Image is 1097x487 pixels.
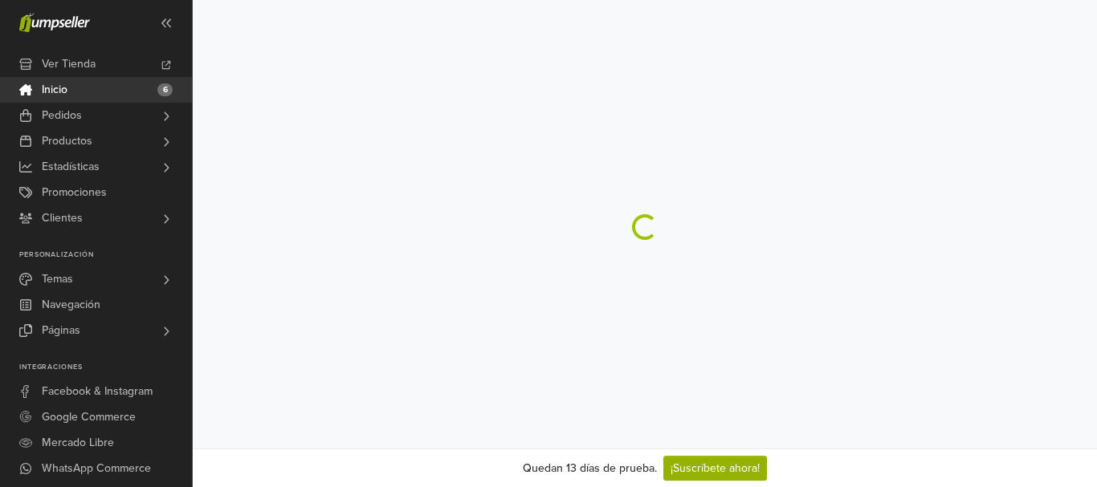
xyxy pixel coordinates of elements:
span: Inicio [42,77,67,103]
span: WhatsApp Commerce [42,456,151,481]
span: Google Commerce [42,404,136,430]
span: Promociones [42,180,107,205]
span: Mercado Libre [42,430,114,456]
span: Productos [42,128,92,154]
span: Estadísticas [42,154,100,180]
span: Clientes [42,205,83,231]
span: Páginas [42,318,80,343]
p: Personalización [19,250,192,260]
span: Temas [42,266,73,292]
p: Integraciones [19,363,192,372]
span: Pedidos [42,103,82,128]
span: Facebook & Instagram [42,379,153,404]
a: ¡Suscríbete ahora! [663,456,767,481]
span: Navegación [42,292,100,318]
span: Ver Tienda [42,51,96,77]
span: 6 [157,83,173,96]
div: Quedan 13 días de prueba. [523,460,657,477]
